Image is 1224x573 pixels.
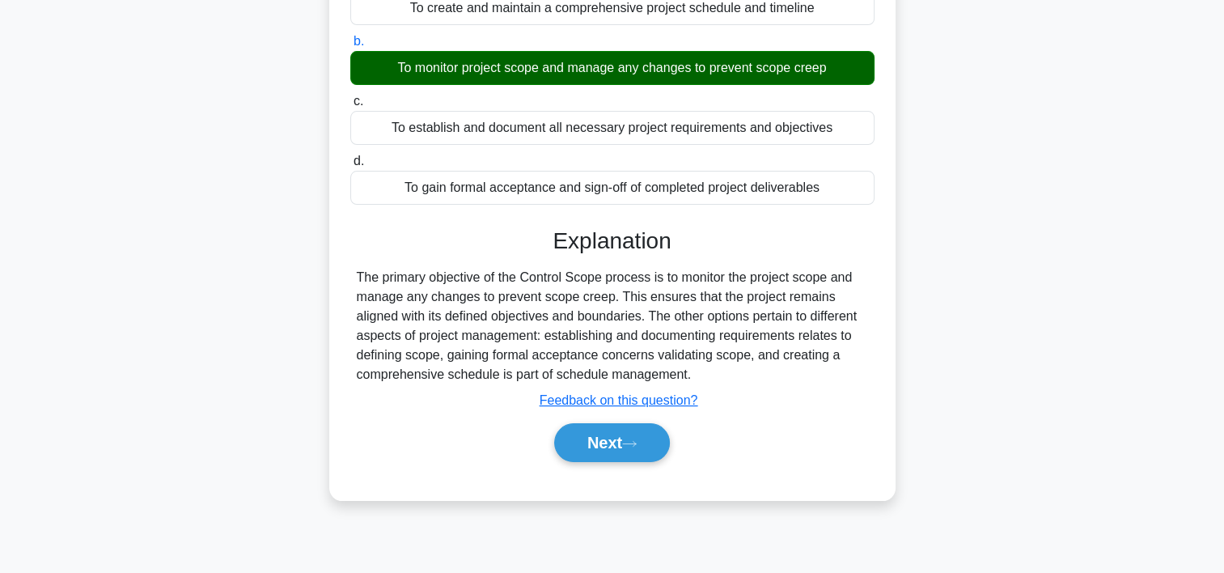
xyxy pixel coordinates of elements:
span: c. [354,94,363,108]
div: The primary objective of the Control Scope process is to monitor the project scope and manage any... [357,268,868,384]
div: To gain formal acceptance and sign-off of completed project deliverables [350,171,875,205]
div: To establish and document all necessary project requirements and objectives [350,111,875,145]
span: d. [354,154,364,168]
div: To monitor project scope and manage any changes to prevent scope creep [350,51,875,85]
a: Feedback on this question? [540,393,698,407]
span: b. [354,34,364,48]
h3: Explanation [360,227,865,255]
button: Next [554,423,670,462]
